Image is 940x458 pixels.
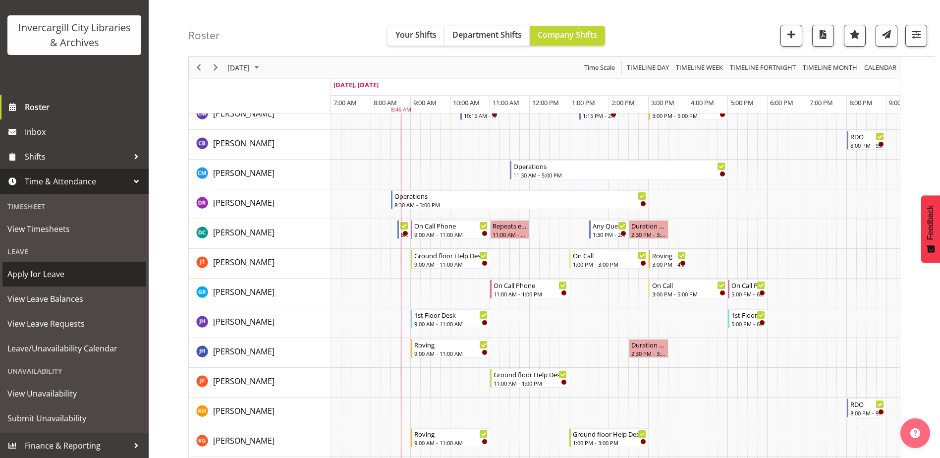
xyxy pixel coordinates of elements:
div: Cindy Mulrooney"s event - Operations Begin From Monday, September 8, 2025 at 11:30:00 AM GMT+12:0... [510,161,728,179]
button: Timeline Month [801,61,859,74]
span: 5:00 PM [730,98,754,107]
div: On Call [652,280,725,290]
div: Leave [2,241,146,262]
a: Apply for Leave [2,262,146,286]
span: Feedback [926,205,935,240]
div: Chris Broad"s event - RDO Begin From Monday, September 8, 2025 at 8:00:00 PM GMT+12:00 Ends At Mo... [847,131,886,150]
button: Timeline Week [674,61,725,74]
div: 8:00 PM - 9:00 PM [850,409,884,417]
div: Previous [190,57,207,78]
span: Shifts [25,149,129,164]
span: [PERSON_NAME] [213,138,275,149]
a: [PERSON_NAME] [213,345,275,357]
span: calendar [863,61,897,74]
div: Roving [414,340,488,349]
span: Leave/Unavailability Calendar [7,341,141,356]
span: 1:00 PM [572,98,595,107]
div: Glen Tomlinson"s event - Ground floor Help Desk Begin From Monday, September 8, 2025 at 9:00:00 A... [411,250,490,269]
span: View Unavailability [7,386,141,401]
button: Filter Shifts [905,25,927,47]
div: Invercargill City Libraries & Archives [17,20,131,50]
span: Department Shifts [452,29,522,40]
span: Company Shifts [538,29,597,40]
span: 9:00 PM [889,98,912,107]
span: Submit Unavailability [7,411,141,426]
span: [PERSON_NAME] [213,405,275,416]
span: [PERSON_NAME] [213,376,275,387]
div: Grace Roscoe-Squires"s event - On Call Phone Begin From Monday, September 8, 2025 at 5:00:00 PM G... [728,280,768,298]
td: Grace Roscoe-Squires resource [189,279,331,308]
button: September 8, 2025 [226,61,264,74]
div: 11:30 AM - 5:00 PM [513,171,725,179]
button: Month [863,61,898,74]
span: [PERSON_NAME] [213,316,275,327]
div: 9:00 AM - 11:00 AM [414,260,488,268]
div: Katie Greene"s event - Roving Begin From Monday, September 8, 2025 at 9:00:00 AM GMT+12:00 Ends A... [411,428,490,447]
span: 7:00 AM [333,98,357,107]
span: Finance & Reporting [25,438,129,453]
div: 3:00 PM - 4:00 PM [652,260,686,268]
div: 5:00 PM - 6:00 PM [731,320,765,328]
div: 8:30 AM - 3:00 PM [394,201,646,209]
button: Company Shifts [530,26,605,46]
div: 1:15 PM - 2:15 PM [583,112,616,119]
div: 8:00 PM - 9:00 PM [850,141,884,149]
td: Katie Greene resource [189,427,331,457]
div: Ground floor Help Desk [414,250,488,260]
span: 10:00 AM [453,98,480,107]
div: Jill Harpur"s event - 1st Floor Desk Begin From Monday, September 8, 2025 at 9:00:00 AM GMT+12:00... [411,309,490,328]
div: 11:00 AM - 12:00 PM [493,230,527,238]
div: 2:30 PM - 3:30 PM [631,349,666,357]
td: Chris Broad resource [189,130,331,160]
a: View Leave Requests [2,311,146,336]
span: View Leave Requests [7,316,141,331]
button: Timeline Day [625,61,671,74]
div: 10:15 AM - 11:15 AM [464,112,498,119]
button: Download a PDF of the roster for the current day [812,25,834,47]
div: Donald Cunningham"s event - Repeats every monday - Donald Cunningham Begin From Monday, September... [490,220,530,239]
div: Any Questions [593,221,626,230]
span: Your Shifts [395,29,437,40]
a: Submit Unavailability [2,406,146,431]
button: Next [209,61,222,74]
td: Cindy Mulrooney resource [189,160,331,189]
div: Ground floor Help Desk [573,429,646,439]
div: 1st Floor Desk [731,310,765,320]
span: [PERSON_NAME] [213,168,275,178]
button: Time Scale [583,61,617,74]
div: 9:00 AM - 11:00 AM [414,439,488,447]
div: 9:00 AM - 11:00 AM [414,320,488,328]
span: [PERSON_NAME] [213,257,275,268]
a: [PERSON_NAME] [213,435,275,447]
div: Next [207,57,224,78]
div: 5:00 PM - 6:00 PM [731,290,765,298]
div: 1:00 PM - 3:00 PM [573,260,646,268]
div: 11:00 AM - 1:00 PM [494,379,567,387]
span: 8:00 AM [374,98,397,107]
span: 8:00 PM [849,98,873,107]
button: Feedback - Show survey [921,195,940,263]
span: Timeline Month [802,61,858,74]
a: [PERSON_NAME] [213,375,275,387]
a: [PERSON_NAME] [213,167,275,179]
div: Grace Roscoe-Squires"s event - On Call Begin From Monday, September 8, 2025 at 3:00:00 PM GMT+12:... [649,280,728,298]
td: Donald Cunningham resource [189,219,331,249]
span: [PERSON_NAME] [213,227,275,238]
div: 8:46 AM [391,106,411,114]
span: 6:00 PM [770,98,793,107]
div: Donald Cunningham"s event - Duration 1 hours - Donald Cunningham Begin From Monday, September 8, ... [629,220,668,239]
div: Duration 1 hours - [PERSON_NAME] [631,340,666,349]
div: 3:00 PM - 5:00 PM [652,290,725,298]
div: 9:00 AM - 11:00 AM [414,230,488,238]
span: View Timesheets [7,222,141,236]
span: Timeline Week [675,61,724,74]
button: Your Shifts [387,26,444,46]
span: Inbox [25,124,144,139]
span: Time Scale [583,61,616,74]
div: Grace Roscoe-Squires"s event - On Call Phone Begin From Monday, September 8, 2025 at 11:00:00 AM ... [490,280,569,298]
span: Apply for Leave [7,267,141,282]
a: View Timesheets [2,217,146,241]
div: RDO [850,399,884,409]
div: Katie Greene"s event - Ground floor Help Desk Begin From Monday, September 8, 2025 at 1:00:00 PM ... [569,428,649,447]
button: Highlight an important date within the roster. [844,25,866,47]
